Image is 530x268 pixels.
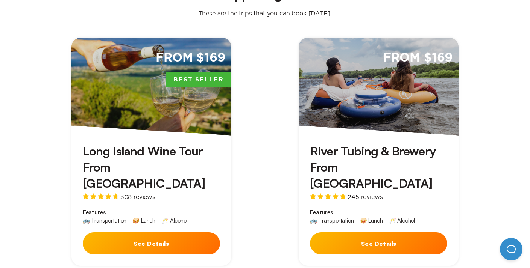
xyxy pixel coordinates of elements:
[83,218,126,223] div: 🚌 Transportation
[348,194,383,200] span: 245 reviews
[191,9,339,17] p: These are the trips that you can book [DATE]!
[299,38,459,266] a: From $169River Tubing & Brewery From [GEOGRAPHIC_DATA]245 reviewsFeatures🚌 Transportation🥪 Lunch🥂...
[310,209,447,216] span: Features
[500,238,522,260] iframe: Help Scout Beacon - Open
[132,218,155,223] div: 🥪 Lunch
[360,218,383,223] div: 🥪 Lunch
[83,209,220,216] span: Features
[71,38,231,266] a: From $169Best SellerLong Island Wine Tour From [GEOGRAPHIC_DATA]308 reviewsFeatures🚌 Transportati...
[161,218,188,223] div: 🥂 Alcohol
[310,218,354,223] div: 🚌 Transportation
[310,143,447,192] h3: River Tubing & Brewery From [GEOGRAPHIC_DATA]
[310,232,447,254] button: See Details
[83,232,220,254] button: See Details
[83,143,220,192] h3: Long Island Wine Tour From [GEOGRAPHIC_DATA]
[389,218,415,223] div: 🥂 Alcohol
[383,50,453,66] span: From $169
[120,194,155,200] span: 308 reviews
[156,50,225,66] span: From $169
[166,72,231,88] span: Best Seller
